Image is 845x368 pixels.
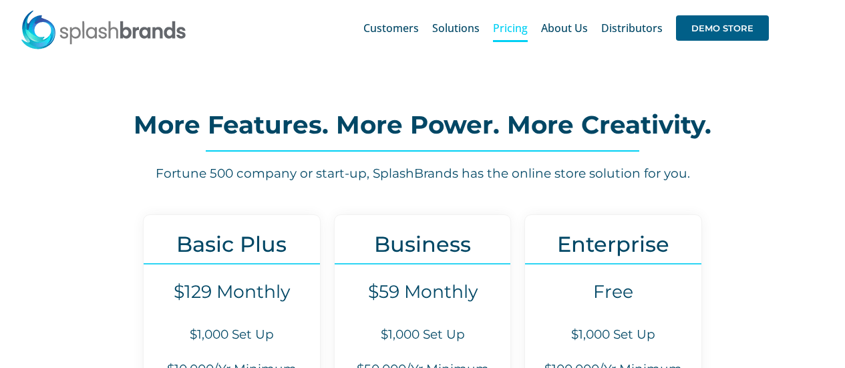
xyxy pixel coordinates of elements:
h2: More Features. More Power. More Creativity. [67,112,778,138]
span: Distributors [601,23,663,33]
h3: Basic Plus [144,232,320,256]
span: About Us [541,23,588,33]
img: SplashBrands.com Logo [20,9,187,49]
h4: $129 Monthly [144,281,320,303]
span: Customers [363,23,419,33]
a: Customers [363,7,419,49]
span: Solutions [432,23,480,33]
h6: $1,000 Set Up [525,326,701,344]
h3: Business [335,232,511,256]
h3: Enterprise [525,232,701,256]
h4: $59 Monthly [335,281,511,303]
nav: Main Menu [363,7,769,49]
a: Distributors [601,7,663,49]
span: DEMO STORE [676,15,769,41]
a: DEMO STORE [676,7,769,49]
h6: $1,000 Set Up [144,326,320,344]
a: Pricing [493,7,528,49]
h6: $1,000 Set Up [335,326,511,344]
h4: Free [525,281,701,303]
span: Pricing [493,23,528,33]
h6: Fortune 500 company or start-up, SplashBrands has the online store solution for you. [67,165,778,183]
